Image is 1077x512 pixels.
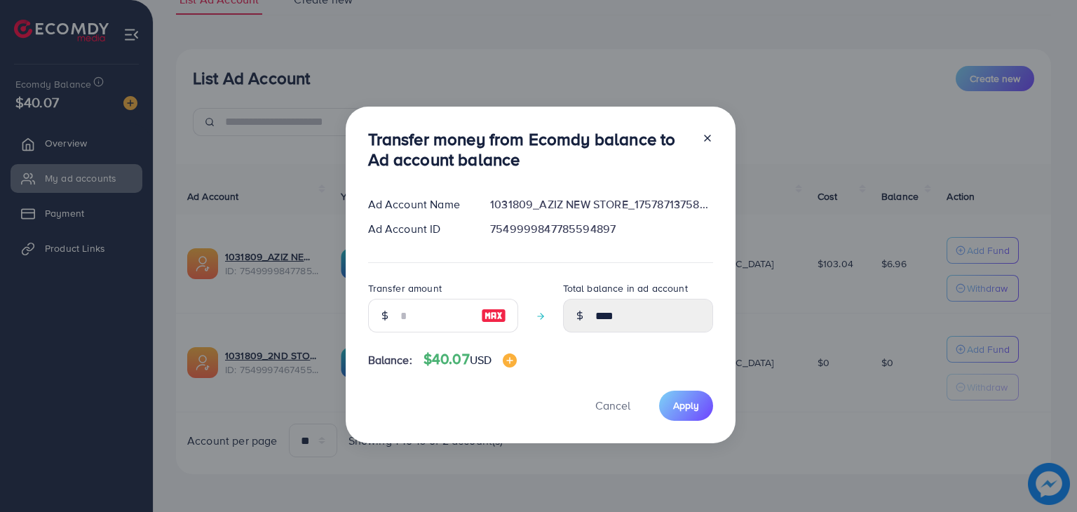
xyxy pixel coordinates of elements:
[503,353,517,368] img: image
[357,196,480,213] div: Ad Account Name
[368,352,412,368] span: Balance:
[479,221,724,237] div: 7549999847785594897
[578,391,648,421] button: Cancel
[424,351,517,368] h4: $40.07
[470,352,492,368] span: USD
[595,398,630,413] span: Cancel
[357,221,480,237] div: Ad Account ID
[481,307,506,324] img: image
[368,281,442,295] label: Transfer amount
[563,281,688,295] label: Total balance in ad account
[368,129,691,170] h3: Transfer money from Ecomdy balance to Ad account balance
[673,398,699,412] span: Apply
[479,196,724,213] div: 1031809_AZIZ NEW STORE_1757871375855
[659,391,713,421] button: Apply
